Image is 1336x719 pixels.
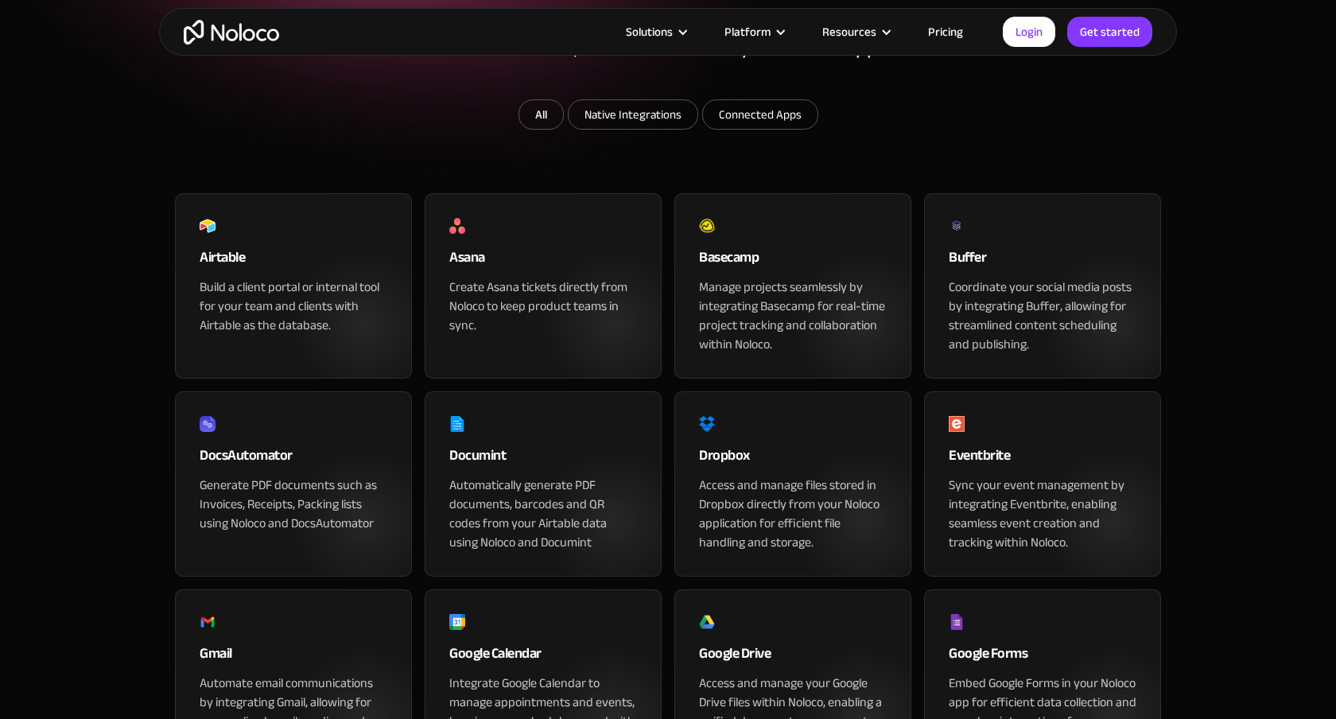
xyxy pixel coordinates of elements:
[674,391,911,577] a: DropboxAccess and manage files stored in Dropbox directly from your Noloco application for effici...
[518,99,564,130] a: All
[674,193,911,379] a: BasecampManage projects seamlessly by integrating Basecamp for real-time project tracking and col...
[949,246,1136,278] div: Buffer
[606,21,705,42] div: Solutions
[449,642,637,674] div: Google Calendar
[949,278,1136,354] div: Coordinate your social media posts by integrating Buffer, allowing for streamlined content schedu...
[175,391,412,577] a: DocsAutomatorGenerate PDF documents such as Invoices, Receipts, Packing lists using Noloco and Do...
[449,246,637,278] div: Asana
[200,444,387,476] div: DocsAutomator
[449,444,637,476] div: Documint
[1067,17,1152,47] a: Get started
[724,21,771,42] div: Platform
[924,193,1161,379] a: BufferCoordinate your social media posts by integrating Buffer, allowing for streamlined content ...
[425,193,662,379] a: AsanaCreate Asana tickets directly from Noloco to keep product teams in sync.
[425,391,662,577] a: DocumintAutomatically generate PDF documents, barcodes and QR codes from your Airtable data using...
[949,642,1136,674] div: Google Forms
[449,278,637,335] div: Create Asana tickets directly from Noloco to keep product teams in sync.
[924,391,1161,577] a: EventbriteSync your event management by integrating Eventbrite, enabling seamless event creation ...
[699,444,887,476] div: Dropbox
[175,193,412,379] a: AirtableBuild a client portal or internal tool for your team and clients with Airtable as the dat...
[200,278,387,335] div: Build a client portal or internal tool for your team and clients with Airtable as the database.
[699,642,887,674] div: Google Drive
[184,20,279,45] a: home
[822,21,876,42] div: Resources
[200,246,387,278] div: Airtable
[699,278,887,354] div: Manage projects seamlessly by integrating Basecamp for real-time project tracking and collaborati...
[949,476,1136,552] div: Sync your event management by integrating Eventbrite, enabling seamless event creation and tracki...
[705,21,802,42] div: Platform
[699,476,887,552] div: Access and manage files stored in Dropbox directly from your Noloco application for efficient fil...
[949,444,1136,476] div: Eventbrite
[449,476,637,552] div: Automatically generate PDF documents, barcodes and QR codes from your Airtable data using Noloco ...
[200,642,387,674] div: Gmail
[699,246,887,278] div: Basecamp
[802,21,908,42] div: Resources
[1003,17,1055,47] a: Login
[908,21,983,42] a: Pricing
[200,476,387,533] div: Generate PDF documents such as Invoices, Receipts, Packing lists using Noloco and DocsAutomator
[626,21,673,42] div: Solutions
[350,99,986,134] form: Email Form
